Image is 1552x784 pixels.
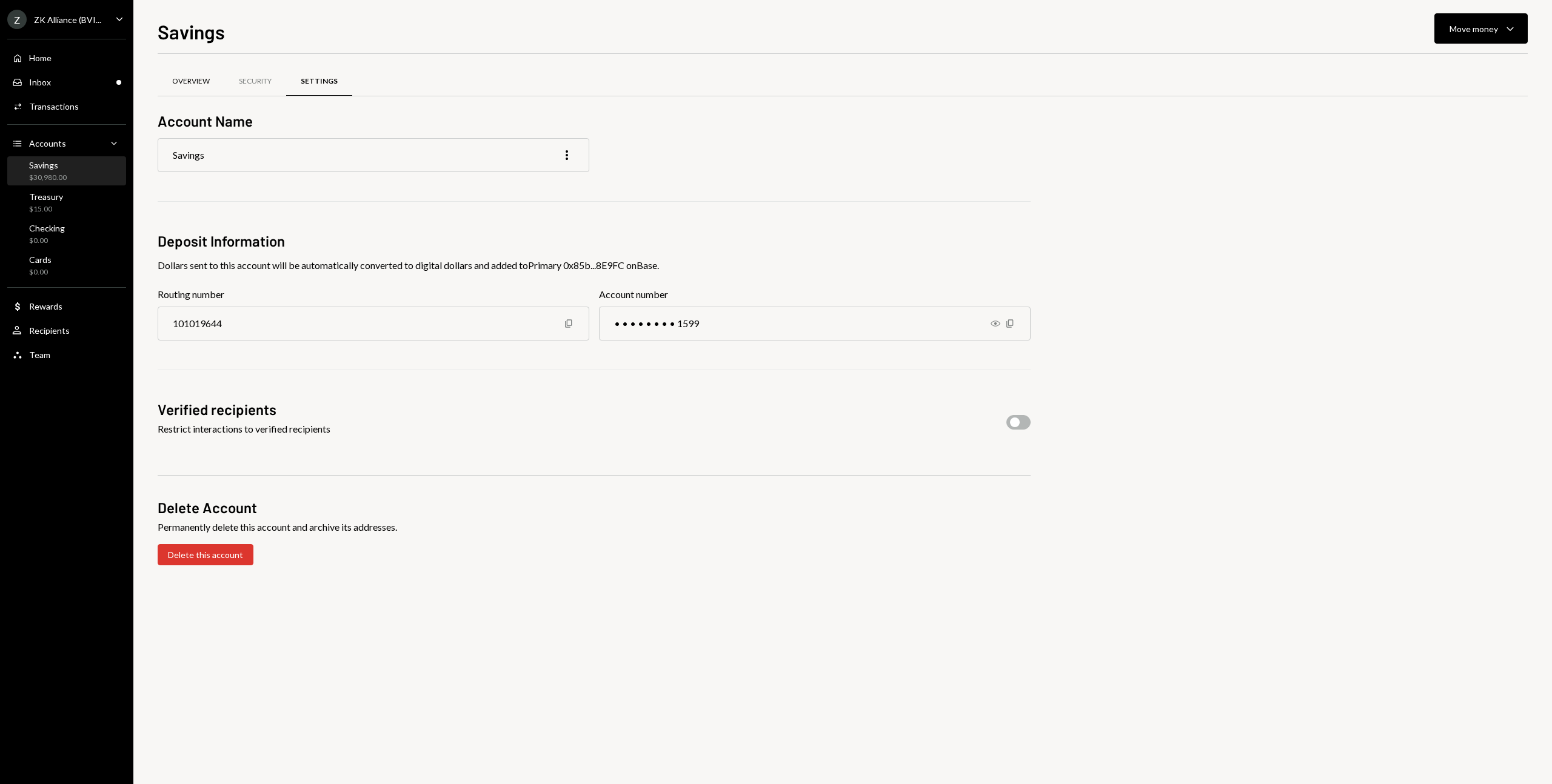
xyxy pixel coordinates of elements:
[29,53,52,63] div: Home
[158,422,330,436] div: Restrict interactions to verified recipients
[7,251,126,280] a: Cards$0.00
[158,287,589,302] label: Routing number
[158,307,589,341] div: 101019644
[1434,13,1528,44] button: Move money
[7,156,126,185] a: Savings$30,980.00
[29,223,65,233] div: Checking
[7,10,27,29] div: Z
[7,319,126,341] a: Recipients
[301,76,338,87] div: Settings
[29,101,79,111] div: Transactions
[7,295,126,317] a: Rewards
[224,66,286,97] a: Security
[7,132,126,154] a: Accounts
[239,76,272,87] div: Security
[7,219,126,248] a: Checking$0.00
[172,76,210,87] div: Overview
[599,307,1031,341] div: • • • • • • • • 1599
[158,399,330,419] h2: Verified recipients
[34,15,101,25] div: ZK Alliance (BVI...
[158,520,1031,534] div: Permanently delete this account and archive its addresses.
[29,160,67,170] div: Savings
[158,66,224,97] a: Overview
[286,66,352,97] a: Settings
[7,71,126,93] a: Inbox
[29,173,67,183] div: $30,980.00
[158,19,225,44] h1: Savings
[7,47,126,68] a: Home
[29,191,63,202] div: Treasury
[29,236,65,246] div: $0.00
[29,77,51,87] div: Inbox
[29,301,62,311] div: Rewards
[7,95,126,117] a: Transactions
[158,497,1031,517] h2: Delete Account
[158,111,1031,131] h2: Account Name
[29,138,66,148] div: Accounts
[158,231,1031,251] h2: Deposit Information
[1450,22,1498,35] div: Move money
[29,325,70,336] div: Recipients
[158,544,253,565] button: Delete this account
[173,149,204,161] div: Savings
[599,287,1031,302] label: Account number
[29,350,50,360] div: Team
[7,344,126,365] a: Team
[29,254,52,265] div: Cards
[7,188,126,217] a: Treasury$15.00
[29,204,63,214] div: $15.00
[29,267,52,277] div: $0.00
[158,258,1031,273] div: Dollars sent to this account will be automatically converted to digital dollars and added to Prim...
